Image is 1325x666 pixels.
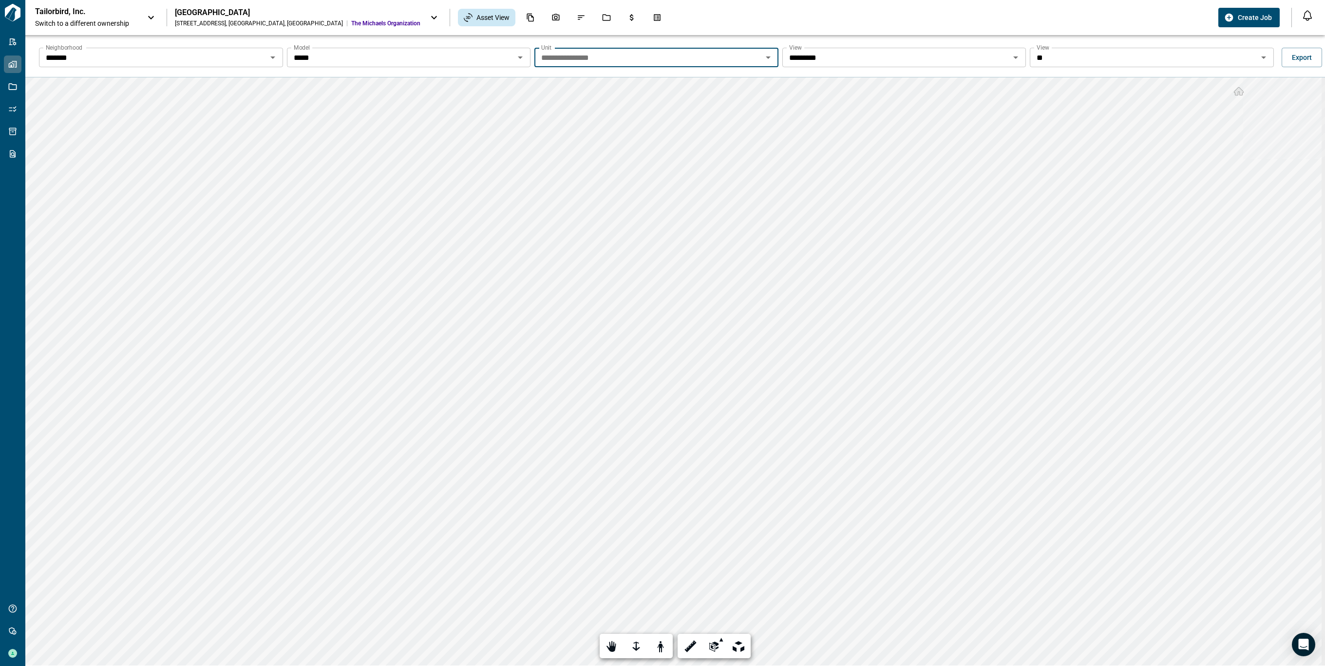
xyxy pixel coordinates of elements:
[476,13,510,22] span: Asset View
[1292,53,1312,62] span: Export
[1238,13,1272,22] span: Create Job
[1292,633,1315,656] div: Open Intercom Messenger
[458,9,515,26] div: Asset View
[1300,8,1315,23] button: Open notification feed
[1257,51,1270,64] button: Open
[35,18,137,28] span: Switch to a different ownership
[351,19,420,27] span: The Michaels Organization
[1009,51,1022,64] button: Open
[571,9,591,26] div: Issues & Info
[546,9,566,26] div: Photos
[175,8,420,18] div: [GEOGRAPHIC_DATA]
[789,43,802,52] label: View
[266,51,280,64] button: Open
[294,43,310,52] label: Model
[1218,8,1280,27] button: Create Job
[541,43,551,52] label: Unit
[622,9,642,26] div: Budgets
[35,7,123,17] p: Tailorbird, Inc.
[513,51,527,64] button: Open
[46,43,82,52] label: Neighborhood
[175,19,343,27] div: [STREET_ADDRESS] , [GEOGRAPHIC_DATA] , [GEOGRAPHIC_DATA]
[520,9,541,26] div: Documents
[1037,43,1049,52] label: View
[596,9,617,26] div: Jobs
[1282,48,1322,67] button: Export
[647,9,667,26] div: Takeoff Center
[761,51,775,64] button: Open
